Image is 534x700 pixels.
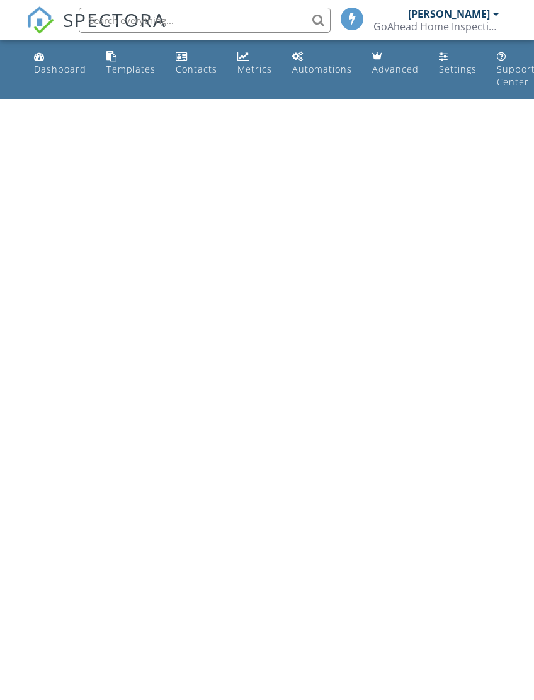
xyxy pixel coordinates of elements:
[373,20,499,33] div: GoAhead Home Inspection LLC
[79,8,331,33] input: Search everything...
[367,45,424,81] a: Advanced
[63,6,166,33] span: SPECTORA
[176,63,217,75] div: Contacts
[171,45,222,81] a: Contacts
[287,45,357,81] a: Automations (Basic)
[106,63,156,75] div: Templates
[34,63,86,75] div: Dashboard
[372,63,419,75] div: Advanced
[439,63,477,75] div: Settings
[434,45,482,81] a: Settings
[408,8,490,20] div: [PERSON_NAME]
[292,63,352,75] div: Automations
[29,45,91,81] a: Dashboard
[232,45,277,81] a: Metrics
[101,45,161,81] a: Templates
[237,63,272,75] div: Metrics
[26,17,166,44] a: SPECTORA
[26,6,54,34] img: The Best Home Inspection Software - Spectora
